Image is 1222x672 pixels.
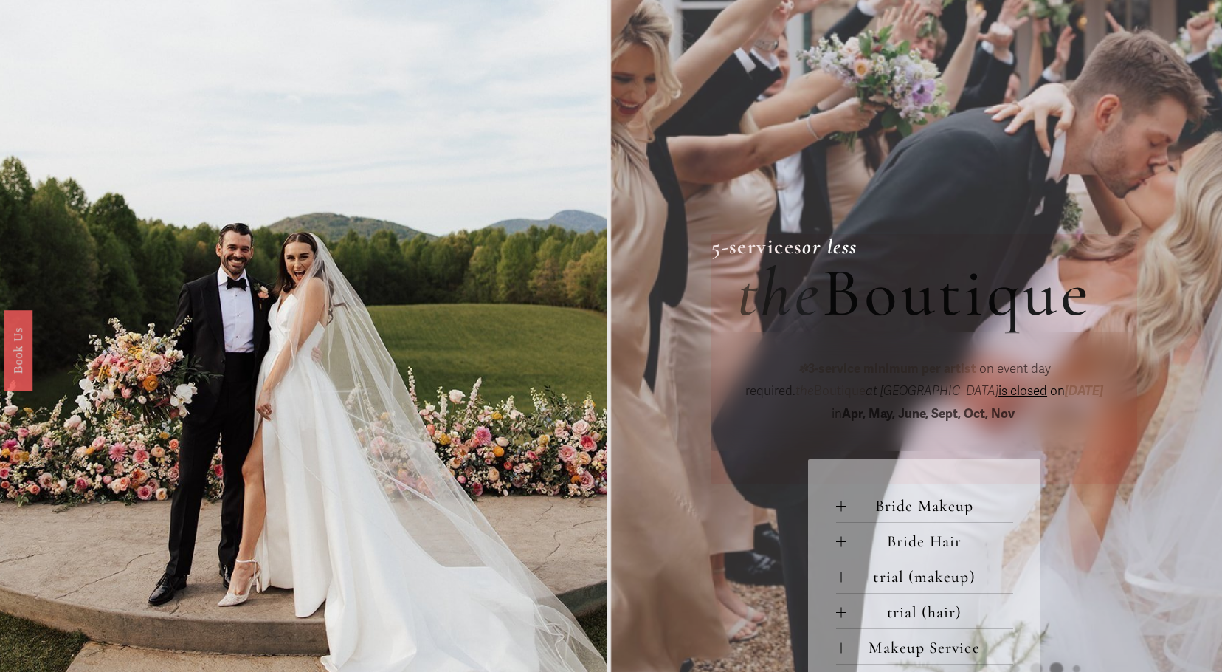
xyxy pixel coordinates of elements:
[1065,383,1103,399] em: [DATE]
[711,233,802,259] strong: 5-services
[836,558,1013,593] button: trial (makeup)
[846,496,1013,515] span: Bride Makeup
[836,523,1013,558] button: Bride Hair
[842,406,1015,422] strong: Apr, May, June, Sept, Oct, Nov
[795,383,866,399] span: Boutique
[836,594,1013,628] button: trial (hair)
[836,487,1013,522] button: Bride Makeup
[802,233,857,259] a: or less
[846,603,1013,622] span: trial (hair)
[808,361,976,377] strong: 3-service minimum per artist
[822,252,1092,335] span: Boutique
[846,532,1013,551] span: Bride Hair
[795,383,814,399] em: the
[737,252,822,335] em: the
[836,629,1013,664] button: Makeup Service
[846,638,1013,657] span: Makeup Service
[832,383,1107,422] span: in
[998,383,1047,399] span: is closed
[866,383,998,399] em: at [GEOGRAPHIC_DATA]
[4,310,32,391] a: Book Us
[798,361,808,377] em: ✽
[846,567,1013,586] span: trial (makeup)
[737,358,1112,426] p: on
